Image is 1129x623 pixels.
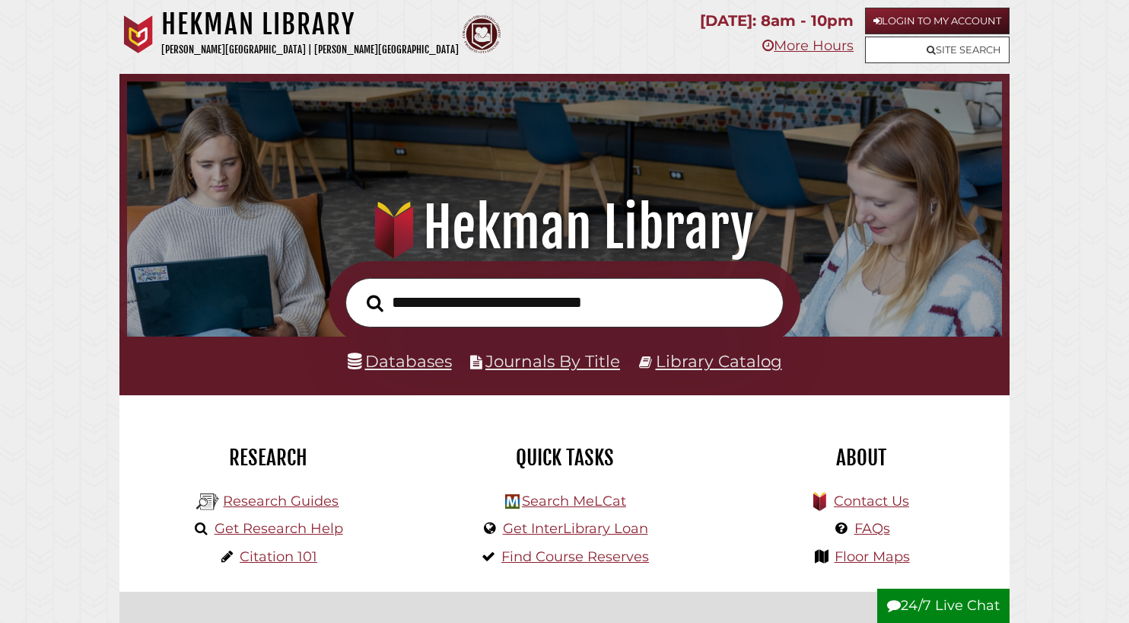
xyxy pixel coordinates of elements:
a: Site Search [865,37,1010,63]
a: Contact Us [834,493,909,510]
a: Get InterLibrary Loan [503,520,648,537]
a: Find Course Reserves [501,548,649,565]
h1: Hekman Library [161,8,459,41]
a: Get Research Help [215,520,343,537]
a: More Hours [762,37,854,54]
h2: Research [131,445,405,471]
img: Calvin University [119,15,157,53]
a: Citation 101 [240,548,317,565]
p: [PERSON_NAME][GEOGRAPHIC_DATA] | [PERSON_NAME][GEOGRAPHIC_DATA] [161,41,459,59]
h2: About [724,445,998,471]
a: Research Guides [223,493,339,510]
img: Hekman Library Logo [196,490,219,513]
a: Floor Maps [835,548,910,565]
i: Search [367,294,383,312]
a: Databases [348,351,452,371]
a: Search MeLCat [522,493,626,510]
img: Calvin Theological Seminary [463,15,501,53]
h1: Hekman Library [144,194,985,261]
a: Journals By Title [485,351,620,371]
a: Login to My Account [865,8,1010,34]
p: [DATE]: 8am - 10pm [700,8,854,34]
button: Search [359,290,391,316]
img: Hekman Library Logo [505,494,520,509]
h2: Quick Tasks [428,445,701,471]
a: Library Catalog [656,351,782,371]
a: FAQs [854,520,890,537]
